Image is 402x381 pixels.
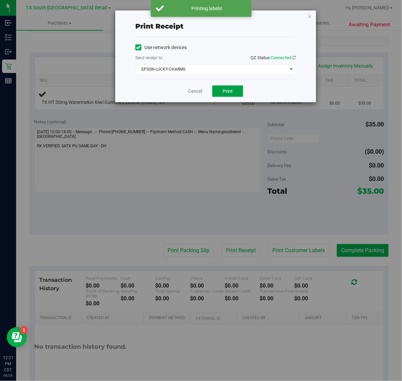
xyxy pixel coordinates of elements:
span: QZ Status: [251,55,296,60]
button: Print [212,85,243,97]
iframe: Resource center [7,327,27,347]
iframe: Resource center unread badge [20,326,28,334]
span: Connected [271,55,291,60]
span: Print [223,88,233,94]
a: Cancel [188,88,202,95]
label: Send receipt to: [135,55,163,61]
span: select [287,65,296,74]
span: EPSON-LUCKY-CHARMS [136,65,287,74]
label: Use network devices [135,44,187,51]
div: Printing labels! [168,5,247,12]
span: Print receipt [135,22,183,30]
